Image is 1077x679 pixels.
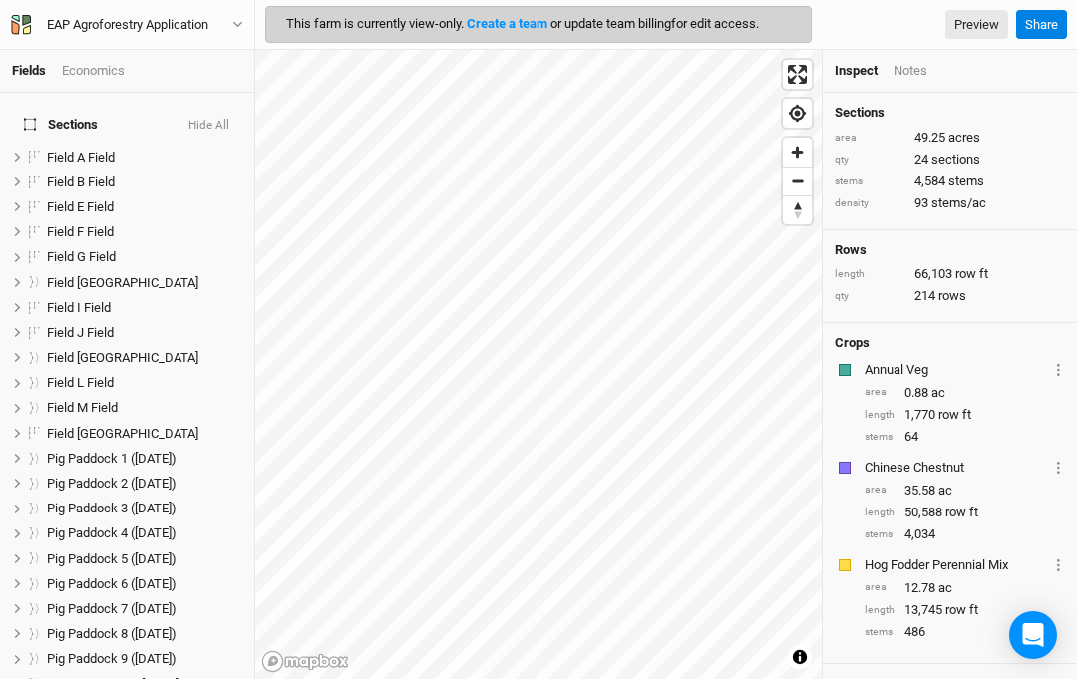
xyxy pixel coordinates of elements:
[865,603,895,618] div: length
[47,375,242,391] div: Field L Field
[865,385,895,400] div: area
[47,350,198,365] span: Field [GEOGRAPHIC_DATA]
[865,625,895,640] div: stems
[187,119,230,133] button: Hide All
[783,99,812,128] button: Find my location
[948,172,984,190] span: stems
[835,242,1065,258] h4: Rows
[948,129,980,147] span: acres
[835,194,1065,212] div: 93
[835,265,1065,283] div: 66,103
[938,406,971,424] span: row ft
[47,300,111,315] span: Field I Field
[783,138,812,167] button: Zoom in
[261,650,349,673] a: Mapbox logo
[10,14,244,36] button: EAP Agroforestry Application
[783,196,812,224] span: Reset bearing to north
[47,275,198,290] span: Field [GEOGRAPHIC_DATA]
[835,335,870,351] h4: Crops
[955,265,988,283] span: row ft
[467,16,547,31] a: Create a team
[1052,553,1065,576] button: Crop Usage
[47,325,114,340] span: Field J Field
[835,153,904,168] div: qty
[47,551,177,566] span: Pig Paddock 5 ([DATE])
[24,117,98,133] span: Sections
[938,287,966,305] span: rows
[47,249,242,265] div: Field G Field
[865,580,895,595] div: area
[47,249,116,264] span: Field G Field
[794,646,806,668] span: Toggle attribution
[835,289,904,304] div: qty
[931,384,945,402] span: ac
[47,651,242,667] div: Pig Paddock 9 (Sep 15)
[945,10,1008,40] a: Preview
[835,131,904,146] div: area
[550,16,671,31] span: or update team billing
[865,408,895,423] div: length
[47,224,114,239] span: Field F Field
[47,15,208,35] div: EAP Agroforestry Application
[255,50,822,679] canvas: Map
[865,428,1065,446] div: 64
[47,199,242,215] div: Field E Field
[783,168,812,195] span: Zoom out
[945,601,978,619] span: row ft
[671,16,759,31] span: for edit access.
[835,287,1065,305] div: 214
[835,105,1065,121] h4: Sections
[47,525,177,540] span: Pig Paddock 4 ([DATE])
[865,406,1065,424] div: 1,770
[865,384,1065,402] div: 0.88
[47,576,177,591] span: Pig Paddock 6 ([DATE])
[1052,358,1065,381] button: Crop Usage
[835,172,1065,190] div: 4,584
[865,525,1065,543] div: 4,034
[47,224,242,240] div: Field F Field
[783,195,812,224] button: Reset bearing to north
[47,525,242,541] div: Pig Paddock 4 (July 1)
[945,504,978,521] span: row ft
[865,579,1065,597] div: 12.78
[931,194,986,212] span: stems/ac
[47,601,242,617] div: Pig Paddock 7 (Aug 15)
[47,174,242,190] div: Field B Field
[783,167,812,195] button: Zoom out
[865,430,895,445] div: stems
[865,527,895,542] div: stems
[865,482,1065,500] div: 35.58
[835,174,904,189] div: stems
[931,151,980,169] span: sections
[47,476,177,491] span: Pig Paddock 2 ([DATE])
[865,504,1065,521] div: 50,588
[865,483,895,498] div: area
[62,62,125,80] div: Economics
[47,651,177,666] span: Pig Paddock 9 ([DATE])
[47,325,242,341] div: Field J Field
[47,350,242,366] div: Field K Field
[47,400,118,415] span: Field M Field
[783,60,812,89] span: Enter fullscreen
[865,601,1065,619] div: 13,745
[865,623,1065,641] div: 486
[835,267,904,282] div: length
[938,482,952,500] span: ac
[1009,611,1057,659] div: Open Intercom Messenger
[835,151,1065,169] div: 24
[1052,456,1065,479] button: Crop Usage
[47,150,242,166] div: Field A Field
[47,451,177,466] span: Pig Paddock 1 ([DATE])
[47,576,242,592] div: Pig Paddock 6 (Aug 1)
[47,300,242,316] div: Field I Field
[47,375,114,390] span: Field L Field
[835,62,878,80] div: Inspect
[835,129,1065,147] div: 49.25
[865,361,1048,379] div: Annual Veg
[286,16,759,31] span: This farm is currently view-only.
[47,426,242,442] div: Field N Field
[865,506,895,520] div: length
